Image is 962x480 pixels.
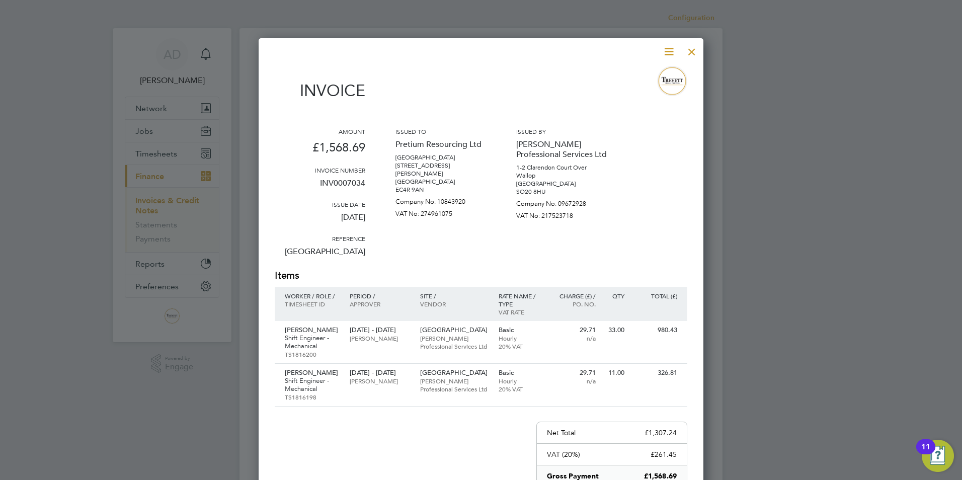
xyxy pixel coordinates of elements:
p: 20% VAT [499,385,542,393]
p: [GEOGRAPHIC_DATA] [275,243,365,269]
p: Basic [499,326,542,334]
p: [GEOGRAPHIC_DATA] [420,369,489,377]
p: Rate name / type [499,292,542,308]
p: Po. No. [552,300,596,308]
p: Approver [350,300,410,308]
h3: Issue date [275,200,365,208]
p: Charge (£) / [552,292,596,300]
p: TS1816200 [285,350,340,358]
p: VAT (20%) [547,450,580,459]
p: [GEOGRAPHIC_DATA] [395,153,486,162]
img: trevettgroup-logo-remittance.png [657,66,687,96]
p: 20% VAT [499,342,542,350]
p: n/a [552,334,596,342]
p: [PERSON_NAME] Professional Services Ltd [516,135,607,164]
p: VAT No: 274961075 [395,206,486,218]
p: SO20 8HU [516,188,607,196]
p: 326.81 [634,369,677,377]
button: Open Resource Center, 11 new notifications [922,440,954,472]
p: 11.00 [606,369,624,377]
p: [DATE] [275,208,365,234]
p: [PERSON_NAME] Professional Services Ltd [420,377,489,393]
p: 33.00 [606,326,624,334]
p: EC4R 9AN [395,186,486,194]
p: [PERSON_NAME] [285,326,340,334]
p: [PERSON_NAME] [350,377,410,385]
p: [GEOGRAPHIC_DATA] [395,178,486,186]
p: TS1816198 [285,393,340,401]
p: 29.71 [552,326,596,334]
p: INV0007034 [275,174,365,200]
p: Shift Engineer - Mechanical [285,334,340,350]
p: Worker / Role / [285,292,340,300]
p: Hourly [499,377,542,385]
p: 1-2 Clarendon Court Over Wallop [516,164,607,180]
p: QTY [606,292,624,300]
p: [PERSON_NAME] [350,334,410,342]
p: Pretium Resourcing Ltd [395,135,486,153]
p: [GEOGRAPHIC_DATA] [516,180,607,188]
p: Site / [420,292,489,300]
p: Company No: 10843920 [395,194,486,206]
p: [STREET_ADDRESS][PERSON_NAME] [395,162,486,178]
div: 11 [921,447,930,460]
p: [DATE] - [DATE] [350,369,410,377]
p: Basic [499,369,542,377]
h2: Items [275,269,687,283]
p: [GEOGRAPHIC_DATA] [420,326,489,334]
p: Vendor [420,300,489,308]
p: Company No: 09672928 [516,196,607,208]
p: VAT No: 217523718 [516,208,607,220]
p: £1,568.69 [275,135,365,166]
p: [PERSON_NAME] [285,369,340,377]
p: n/a [552,377,596,385]
p: 980.43 [634,326,677,334]
p: VAT rate [499,308,542,316]
p: £261.45 [651,450,677,459]
h1: Invoice [275,81,365,100]
p: [DATE] - [DATE] [350,326,410,334]
p: £1,307.24 [645,428,677,437]
p: Total (£) [634,292,677,300]
h3: Issued to [395,127,486,135]
p: [PERSON_NAME] Professional Services Ltd [420,334,489,350]
h3: Amount [275,127,365,135]
p: Shift Engineer - Mechanical [285,377,340,393]
p: 29.71 [552,369,596,377]
p: Net Total [547,428,576,437]
h3: Reference [275,234,365,243]
p: Hourly [499,334,542,342]
p: Timesheet ID [285,300,340,308]
h3: Issued by [516,127,607,135]
p: Period / [350,292,410,300]
h3: Invoice number [275,166,365,174]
